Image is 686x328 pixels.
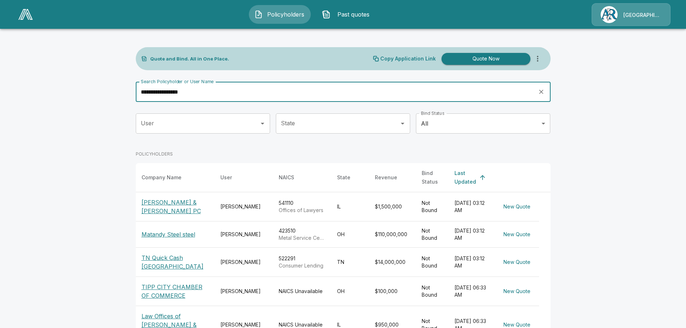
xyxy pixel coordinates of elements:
td: [DATE] 03:12 AM [449,221,495,248]
div: [PERSON_NAME] [220,288,267,295]
span: Past quotes [333,10,373,19]
td: Not Bound [416,277,449,306]
div: [PERSON_NAME] [220,259,267,266]
img: Past quotes Icon [322,10,331,19]
img: Policyholders Icon [254,10,263,19]
button: Quote Now [441,53,530,65]
button: Open [398,118,408,129]
span: Policyholders [266,10,305,19]
p: TN Quick Cash [GEOGRAPHIC_DATA] [142,253,209,271]
div: [PERSON_NAME] [220,203,267,210]
button: clear search [536,86,547,97]
td: [DATE] 03:12 AM [449,248,495,277]
div: 541110 [279,199,326,214]
div: 522291 [279,255,326,269]
td: [DATE] 06:33 AM [449,277,495,306]
td: Not Bound [416,248,449,277]
label: Search Policyholder or User Name [141,78,214,85]
p: [PERSON_NAME] & [PERSON_NAME] PC [142,198,209,215]
div: All [416,113,550,134]
td: Not Bound [416,221,449,248]
th: Bind Status [416,163,449,192]
p: Consumer Lending [279,262,326,269]
div: Company Name [142,173,181,182]
p: TIPP CITY CHAMBER OF COMMERCE [142,283,209,300]
label: Bind Status [421,110,444,116]
td: [DATE] 03:12 AM [449,192,495,221]
button: Open [257,118,268,129]
td: $1,500,000 [369,192,416,221]
button: New Quote [501,200,533,214]
p: Matandy Steel steel [142,230,195,239]
td: OH [331,221,369,248]
p: Metal Service Centers and Other Metal Merchant Wholesalers [279,234,326,242]
td: $110,000,000 [369,221,416,248]
div: [PERSON_NAME] [220,231,267,238]
td: OH [331,277,369,306]
button: New Quote [501,256,533,269]
td: TN [331,248,369,277]
p: Quote and Bind. All in One Place. [150,57,229,61]
img: AA Logo [18,9,33,20]
div: Revenue [375,173,397,182]
div: User [220,173,232,182]
td: Not Bound [416,192,449,221]
td: $100,000 [369,277,416,306]
td: IL [331,192,369,221]
button: more [530,51,545,66]
div: NAICS [279,173,294,182]
div: 423510 [279,227,326,242]
p: Offices of Lawyers [279,207,326,214]
div: Last Updated [454,169,476,186]
p: POLICYHOLDERS [136,151,173,157]
p: Copy Application Link [380,56,436,61]
a: Quote Now [439,53,530,65]
button: Policyholders IconPolicyholders [249,5,311,24]
td: $14,000,000 [369,248,416,277]
button: New Quote [501,285,533,298]
div: State [337,173,350,182]
td: NAICS Unavailable [273,277,331,306]
button: Past quotes IconPast quotes [317,5,378,24]
button: New Quote [501,228,533,241]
